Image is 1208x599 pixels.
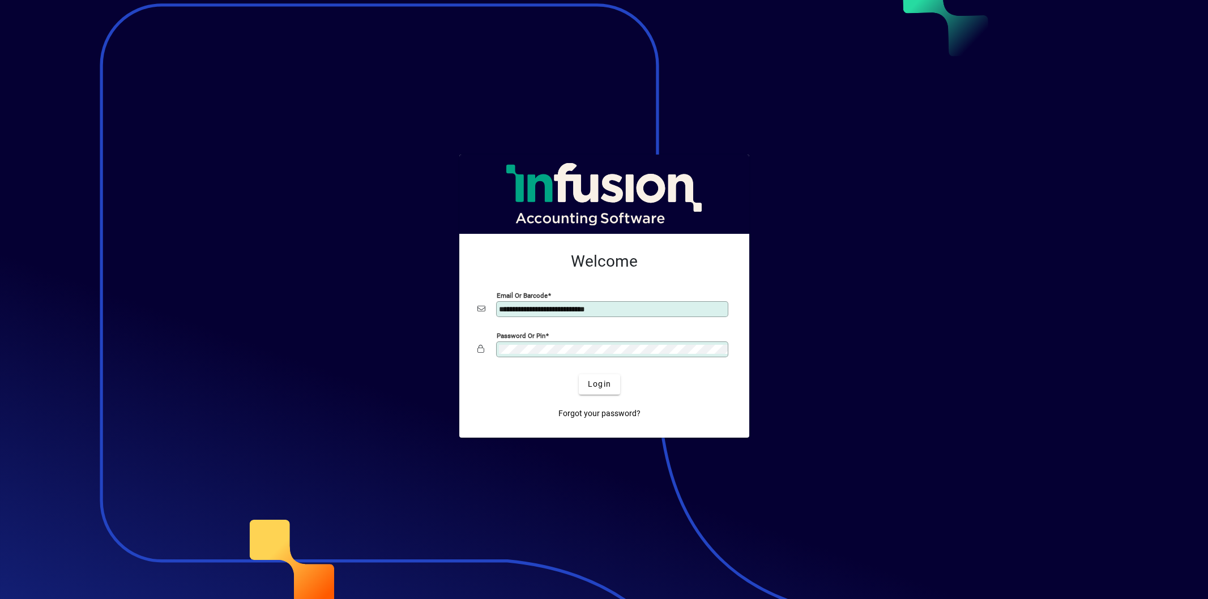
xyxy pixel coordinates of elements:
span: Forgot your password? [558,408,641,420]
mat-label: Email or Barcode [497,291,548,299]
h2: Welcome [477,252,731,271]
span: Login [588,378,611,390]
a: Forgot your password? [554,404,645,424]
button: Login [579,374,620,395]
mat-label: Password or Pin [497,331,545,339]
